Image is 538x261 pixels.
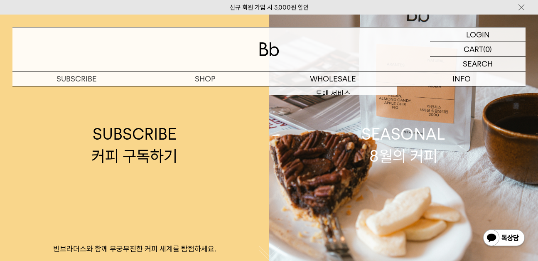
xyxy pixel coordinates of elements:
a: 도매 서비스 [269,86,398,101]
img: 로고 [259,42,279,56]
img: 카카오톡 채널 1:1 채팅 버튼 [482,229,526,249]
p: INFO [397,71,526,86]
p: LOGIN [466,27,490,42]
div: SEASONAL 8월의 커피 [361,123,445,167]
a: 신규 회원 가입 시 3,000원 할인 [230,4,309,11]
p: WHOLESALE [269,71,398,86]
p: (0) [483,42,492,56]
a: SUBSCRIBE [12,71,141,86]
a: CART (0) [430,42,526,57]
a: SHOP [141,71,269,86]
div: SUBSCRIBE 커피 구독하기 [91,123,177,167]
p: CART [464,42,483,56]
p: SEARCH [463,57,493,71]
a: LOGIN [430,27,526,42]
